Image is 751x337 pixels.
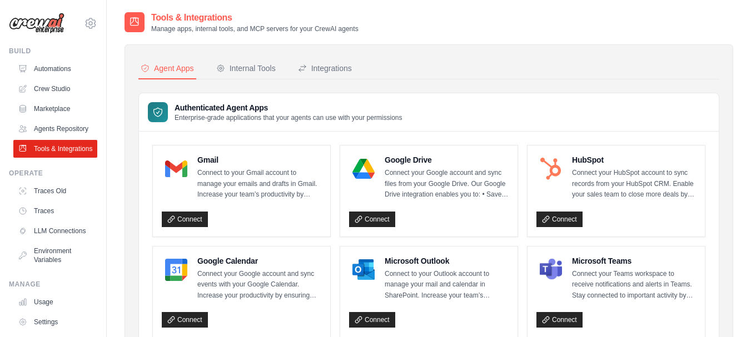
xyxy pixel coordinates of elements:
div: Agent Apps [141,63,194,74]
a: Environment Variables [13,242,97,269]
img: Google Drive Logo [352,158,375,180]
h4: Microsoft Teams [572,255,696,266]
p: Manage apps, internal tools, and MCP servers for your CrewAI agents [151,24,359,33]
h4: Gmail [197,154,321,165]
a: Connect [536,212,583,227]
p: Enterprise-grade applications that your agents can use with your permissions [175,113,402,122]
a: Connect [349,212,395,227]
p: Connect your Teams workspace to receive notifications and alerts in Teams. Stay connected to impo... [572,269,696,301]
img: Microsoft Outlook Logo [352,259,375,281]
a: Usage [13,293,97,311]
h3: Authenticated Agent Apps [175,102,402,113]
a: Connect [349,312,395,328]
p: Connect your Google account and sync events with your Google Calendar. Increase your productivity... [197,269,321,301]
a: Tools & Integrations [13,140,97,158]
p: Connect to your Outlook account to manage your mail and calendar in SharePoint. Increase your tea... [385,269,509,301]
p: Connect to your Gmail account to manage your emails and drafts in Gmail. Increase your team’s pro... [197,168,321,200]
a: Crew Studio [13,80,97,98]
div: Internal Tools [216,63,276,74]
p: Connect your Google account and sync files from your Google Drive. Our Google Drive integration e... [385,168,509,200]
h4: HubSpot [572,154,696,165]
a: Connect [162,212,208,227]
a: Connect [536,312,583,328]
img: Gmail Logo [165,158,187,180]
div: Operate [9,169,97,178]
p: Connect your HubSpot account to sync records from your HubSpot CRM. Enable your sales team to clo... [572,168,696,200]
img: Google Calendar Logo [165,259,187,281]
a: Marketplace [13,100,97,118]
h2: Tools & Integrations [151,11,359,24]
a: Settings [13,313,97,331]
img: HubSpot Logo [540,158,562,180]
a: LLM Connections [13,222,97,240]
img: Logo [9,13,64,34]
h4: Google Drive [385,154,509,165]
a: Traces [13,202,97,220]
div: Integrations [298,63,352,74]
a: Agents Repository [13,120,97,138]
h4: Google Calendar [197,255,321,266]
div: Build [9,47,97,56]
a: Traces Old [13,182,97,200]
h4: Microsoft Outlook [385,255,509,266]
button: Internal Tools [214,58,278,79]
button: Integrations [296,58,354,79]
div: Manage [9,280,97,289]
a: Connect [162,312,208,328]
button: Agent Apps [138,58,196,79]
img: Microsoft Teams Logo [540,259,562,281]
a: Automations [13,60,97,78]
